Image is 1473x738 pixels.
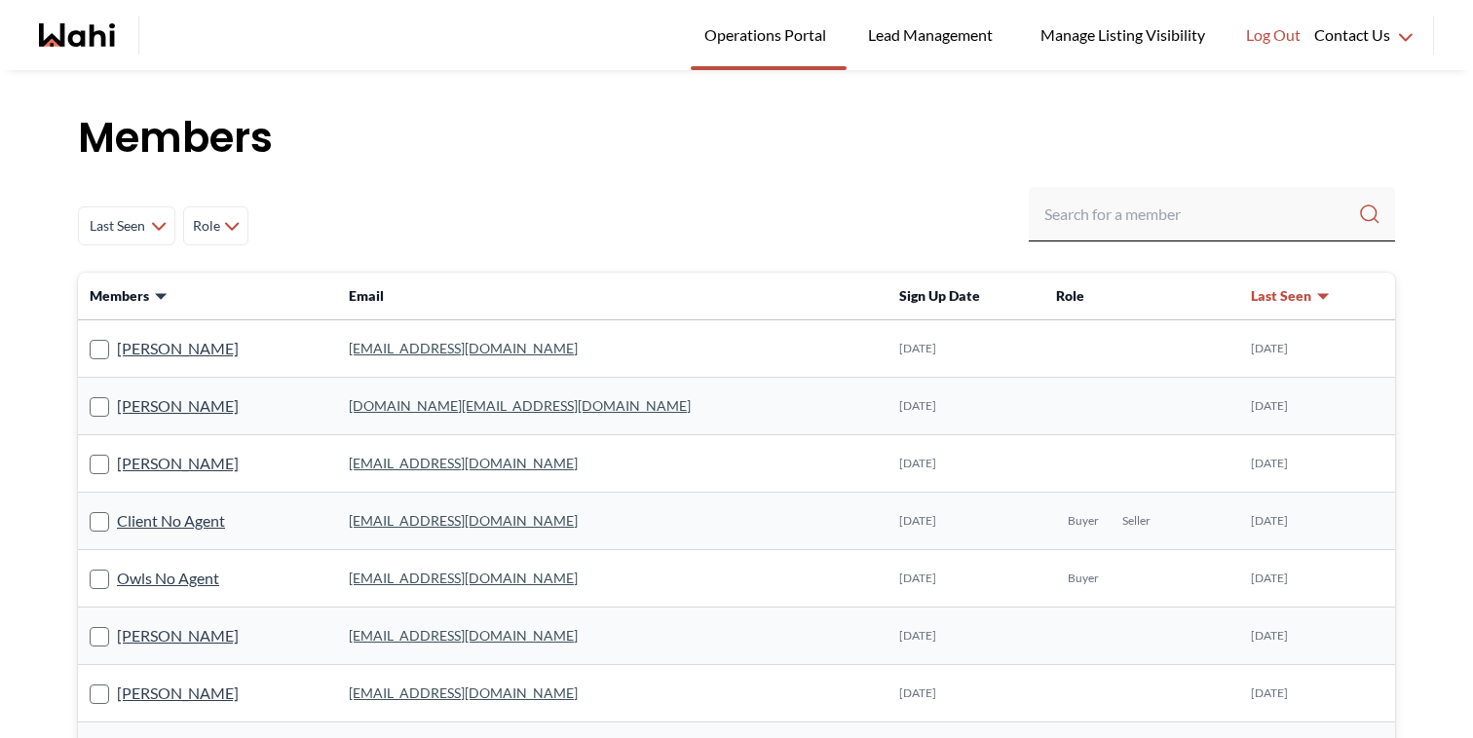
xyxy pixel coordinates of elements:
[1239,493,1395,550] td: [DATE]
[1246,22,1301,48] span: Log Out
[349,627,578,644] a: [EMAIL_ADDRESS][DOMAIN_NAME]
[349,397,691,414] a: [DOMAIN_NAME][EMAIL_ADDRESS][DOMAIN_NAME]
[117,623,239,648] a: [PERSON_NAME]
[349,340,578,356] a: [EMAIL_ADDRESS][DOMAIN_NAME]
[1056,287,1084,304] span: Role
[349,570,578,586] a: [EMAIL_ADDRESS][DOMAIN_NAME]
[1044,197,1358,232] input: Search input
[117,566,219,591] a: Owls No Agent
[1239,550,1395,608] td: [DATE]
[117,393,239,419] a: [PERSON_NAME]
[888,435,1044,493] td: [DATE]
[349,684,578,701] a: [EMAIL_ADDRESS][DOMAIN_NAME]
[1251,286,1331,306] button: Last Seen
[1239,608,1395,665] td: [DATE]
[1239,665,1395,722] td: [DATE]
[704,22,833,48] span: Operations Portal
[87,208,147,243] span: Last Seen
[90,286,169,306] button: Members
[1251,286,1311,306] span: Last Seen
[888,608,1044,665] td: [DATE]
[192,208,220,243] span: Role
[1122,513,1151,529] span: Seller
[349,287,384,304] span: Email
[1239,378,1395,435] td: [DATE]
[888,493,1044,550] td: [DATE]
[888,665,1044,722] td: [DATE]
[1035,22,1211,48] span: Manage Listing Visibility
[899,287,980,304] span: Sign Up Date
[1239,435,1395,493] td: [DATE]
[1068,513,1099,529] span: Buyer
[78,109,1395,167] h1: Members
[888,320,1044,378] td: [DATE]
[888,550,1044,608] td: [DATE]
[117,336,239,361] a: [PERSON_NAME]
[349,455,578,471] a: [EMAIL_ADDRESS][DOMAIN_NAME]
[868,22,1000,48] span: Lead Management
[1239,320,1395,378] td: [DATE]
[349,512,578,529] a: [EMAIL_ADDRESS][DOMAIN_NAME]
[117,451,239,476] a: [PERSON_NAME]
[117,681,239,706] a: [PERSON_NAME]
[117,508,225,534] a: Client No Agent
[1068,571,1099,586] span: Buyer
[888,378,1044,435] td: [DATE]
[90,286,149,306] span: Members
[39,23,115,47] a: Wahi homepage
